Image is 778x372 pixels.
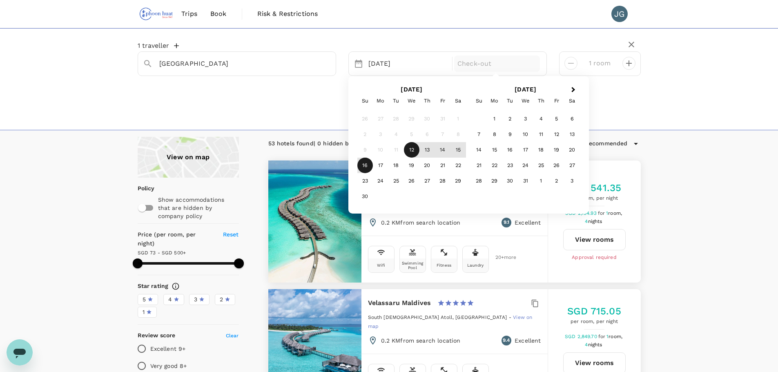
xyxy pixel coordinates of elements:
div: Choose Monday, November 17th, 2025 [373,158,388,173]
div: Wifi [377,263,386,267]
div: View on map [138,137,239,178]
h2: [DATE] [468,86,582,93]
span: 2 [220,295,223,304]
a: View on map [368,314,533,329]
div: Wednesday [404,93,419,109]
div: Not available Friday, October 31st, 2025 [435,111,450,127]
span: 9.1 [504,218,509,227]
div: Choose Wednesday, December 10th, 2025 [518,127,533,142]
div: [DATE] [365,56,451,72]
div: Choose Tuesday, December 30th, 2025 [502,173,518,189]
div: Not available Tuesday, November 4th, 2025 [388,127,404,142]
span: View on map [368,314,533,329]
div: Wednesday [518,93,533,109]
h5: SGD 715.05 [567,305,621,318]
div: Choose Sunday, December 7th, 2025 [471,127,487,142]
div: Monday [373,93,388,109]
p: Show accommodations that are hidden by company policy [158,196,238,220]
div: Choose Sunday, December 28th, 2025 [471,173,487,189]
div: Sunday [357,93,373,109]
div: Not available Tuesday, October 28th, 2025 [388,111,404,127]
div: Saturday [450,93,466,109]
div: Choose Saturday, December 20th, 2025 [564,142,580,158]
div: Choose Saturday, November 22nd, 2025 [450,158,466,173]
div: Choose Thursday, December 18th, 2025 [533,142,549,158]
span: Book [210,9,227,19]
div: Choose Friday, December 19th, 2025 [549,142,564,158]
div: Choose Monday, December 29th, 2025 [487,173,502,189]
div: Not available Tuesday, November 11th, 2025 [388,142,404,158]
div: Choose Thursday, November 13th, 2025 [419,142,435,158]
div: Choose Tuesday, November 18th, 2025 [388,158,404,173]
div: Choose Thursday, November 20th, 2025 [419,158,435,173]
p: Excellent [515,218,541,227]
div: Choose Sunday, November 16th, 2025 [357,158,373,173]
h6: Star rating [138,282,169,291]
span: per room, per night [567,318,621,326]
span: 4 [585,342,603,347]
span: 1 [606,334,624,339]
div: Not available Saturday, November 1st, 2025 [450,111,466,127]
span: SGD 2,849.70 [565,334,598,339]
button: Open [330,63,332,65]
span: nights [588,342,602,347]
iframe: Button to launch messaging window [7,339,33,365]
div: Laundry [467,263,484,267]
button: Next Month [568,84,581,97]
div: Choose Friday, November 28th, 2025 [435,173,450,189]
h5: SGD 541.35 [567,181,622,194]
div: Friday [435,93,450,109]
div: Thursday [419,93,435,109]
div: Tuesday [502,93,518,109]
div: Tuesday [388,93,404,109]
span: SGD 73 - SGD 500+ [138,250,186,256]
span: 1 [143,308,145,316]
p: Excellent [515,336,541,345]
div: Choose Monday, December 1st, 2025 [487,111,502,127]
div: Choose Sunday, December 14th, 2025 [471,142,487,158]
span: room, [608,210,622,216]
div: Choose Wednesday, December 24th, 2025 [518,158,533,173]
button: View rooms [563,229,626,250]
span: Clear [226,333,239,339]
span: for [598,334,606,339]
div: Choose Sunday, November 30th, 2025 [357,189,373,204]
button: decrease [622,57,635,70]
div: Choose Thursday, December 11th, 2025 [533,127,549,142]
span: Recommended [585,139,628,148]
div: Choose Tuesday, December 9th, 2025 [502,127,518,142]
div: Not available Wednesday, October 29th, 2025 [404,111,419,127]
img: Phoon Huat PTE. LTD. [138,5,175,23]
div: Choose Tuesday, December 2nd, 2025 [502,111,518,127]
div: Month December, 2025 [471,111,580,189]
p: Check-out [457,59,537,69]
div: Swimming Pool [401,261,424,270]
div: Fitness [437,263,451,267]
div: Not available Sunday, October 26th, 2025 [357,111,373,127]
span: nights [588,218,602,224]
div: Choose Wednesday, December 17th, 2025 [518,142,533,158]
span: 5 [143,295,146,304]
div: Not available Saturday, November 8th, 2025 [450,127,466,142]
div: Choose Saturday, December 27th, 2025 [564,158,580,173]
p: 0.2 KM from search location [381,336,461,345]
span: 1 [606,210,623,216]
div: Choose Wednesday, December 31st, 2025 [518,173,533,189]
span: room, [609,334,622,339]
button: 1 traveller [138,42,179,50]
div: Choose Saturday, December 6th, 2025 [564,111,580,127]
div: Choose Friday, November 14th, 2025 [435,142,450,158]
div: Not available Monday, October 27th, 2025 [373,111,388,127]
p: 0.2 KM from search location [381,218,461,227]
h6: Velassaru Maldives [368,297,431,309]
div: Choose Monday, December 15th, 2025 [487,142,502,158]
div: Not available Sunday, November 9th, 2025 [357,142,373,158]
span: - [509,314,513,320]
div: Choose Friday, December 26th, 2025 [549,158,564,173]
input: Search cities, hotels, work locations [159,57,308,70]
span: Trips [181,9,197,19]
span: 9.4 [503,336,510,345]
div: Choose Thursday, December 4th, 2025 [533,111,549,127]
div: Choose Wednesday, November 19th, 2025 [404,158,419,173]
input: Add rooms [584,57,616,70]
